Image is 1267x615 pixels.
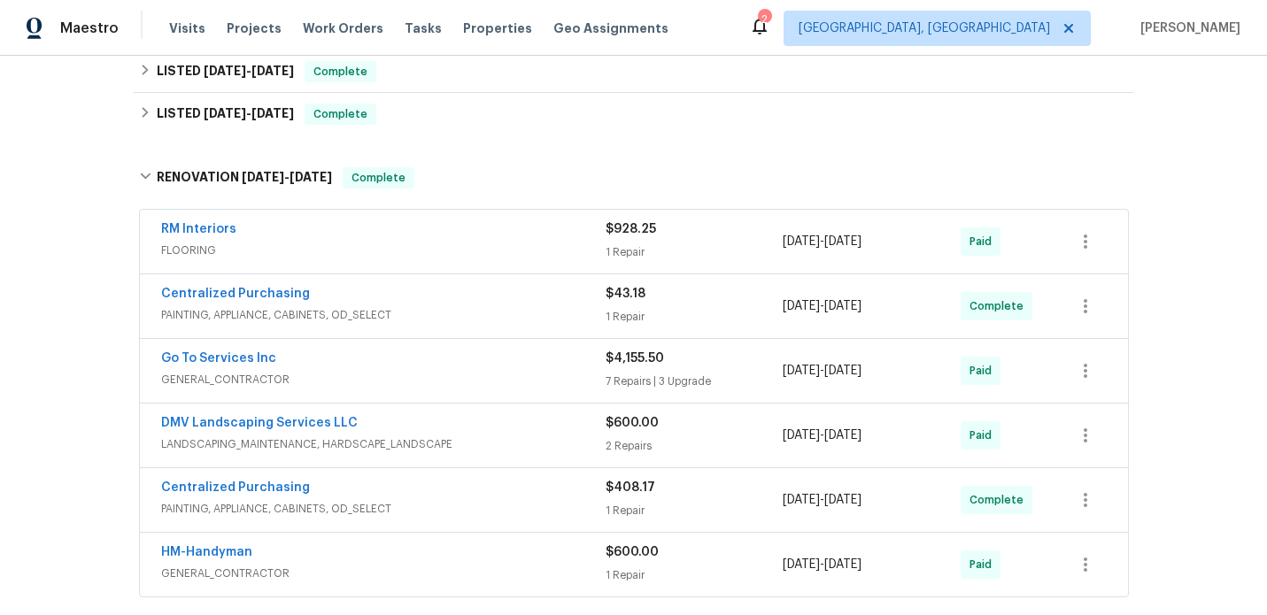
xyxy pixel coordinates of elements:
[970,427,999,444] span: Paid
[606,223,656,235] span: $928.25
[204,65,294,77] span: -
[204,107,246,119] span: [DATE]
[251,107,294,119] span: [DATE]
[553,19,668,37] span: Geo Assignments
[161,435,606,453] span: LANDSCAPING_MAINTENANCE, HARDSCAPE_LANDSCAPE
[783,233,861,250] span: -
[783,235,820,248] span: [DATE]
[251,65,294,77] span: [DATE]
[783,297,861,315] span: -
[242,171,284,183] span: [DATE]
[303,19,383,37] span: Work Orders
[824,235,861,248] span: [DATE]
[824,365,861,377] span: [DATE]
[606,502,784,519] div: 1 Repair
[824,558,861,571] span: [DATE]
[169,19,205,37] span: Visits
[783,300,820,312] span: [DATE]
[161,352,276,365] a: Go To Services Inc
[970,491,1031,509] span: Complete
[824,494,861,506] span: [DATE]
[161,500,606,518] span: PAINTING, APPLIANCE, CABINETS, OD_SELECT
[157,104,294,125] h6: LISTED
[161,546,252,558] a: HM-Handyman
[606,308,784,326] div: 1 Repair
[204,107,294,119] span: -
[606,373,784,390] div: 7 Repairs | 3 Upgrade
[606,566,784,584] div: 1 Repair
[344,169,413,187] span: Complete
[606,243,784,261] div: 1 Repair
[161,306,606,324] span: PAINTING, APPLIANCE, CABINETS, OD_SELECT
[783,365,820,377] span: [DATE]
[306,105,375,123] span: Complete
[970,297,1031,315] span: Complete
[242,171,332,183] span: -
[970,233,999,250] span: Paid
[783,362,861,380] span: -
[758,11,770,28] div: 2
[1133,19,1240,37] span: [PERSON_NAME]
[783,494,820,506] span: [DATE]
[606,437,784,455] div: 2 Repairs
[161,565,606,582] span: GENERAL_CONTRACTOR
[134,93,1134,135] div: LISTED [DATE]-[DATE]Complete
[134,150,1134,206] div: RENOVATION [DATE]-[DATE]Complete
[405,22,442,35] span: Tasks
[783,556,861,573] span: -
[161,417,358,429] a: DMV Landscaping Services LLC
[783,427,861,444] span: -
[606,417,659,429] span: $600.00
[227,19,282,37] span: Projects
[290,171,332,183] span: [DATE]
[157,61,294,82] h6: LISTED
[783,429,820,442] span: [DATE]
[824,429,861,442] span: [DATE]
[799,19,1050,37] span: [GEOGRAPHIC_DATA], [GEOGRAPHIC_DATA]
[606,288,645,300] span: $43.18
[157,167,332,188] h6: RENOVATION
[783,491,861,509] span: -
[606,546,659,558] span: $600.00
[463,19,532,37] span: Properties
[161,223,236,235] a: RM Interiors
[161,481,310,494] a: Centralized Purchasing
[783,558,820,571] span: [DATE]
[204,65,246,77] span: [DATE]
[606,352,664,365] span: $4,155.50
[606,481,655,494] span: $408.17
[970,362,999,380] span: Paid
[161,371,606,388] span: GENERAL_CONTRACTOR
[161,242,606,259] span: FLOORING
[824,300,861,312] span: [DATE]
[161,288,310,300] a: Centralized Purchasing
[970,556,999,573] span: Paid
[306,63,375,81] span: Complete
[60,19,119,37] span: Maestro
[134,50,1134,93] div: LISTED [DATE]-[DATE]Complete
